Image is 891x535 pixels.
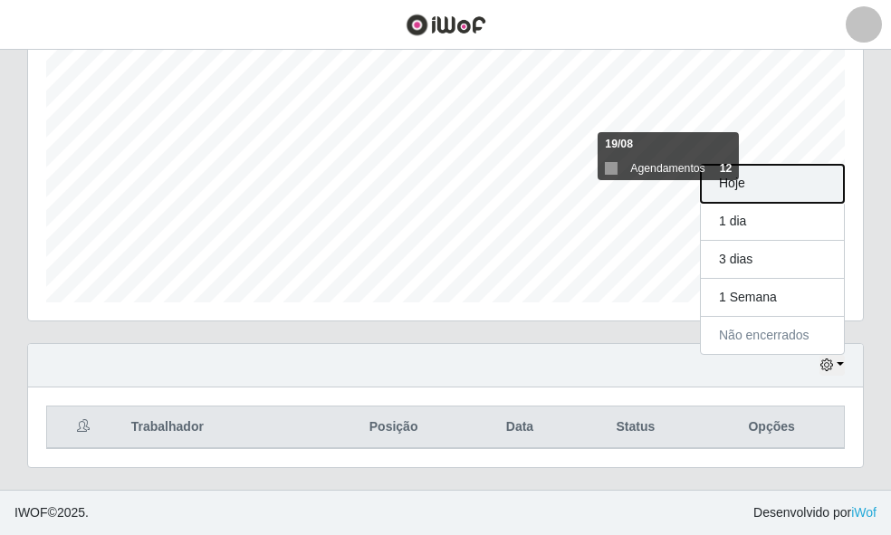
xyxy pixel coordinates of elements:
[699,406,844,449] th: Opções
[701,317,844,354] button: Não encerrados
[851,505,877,520] a: iWof
[753,503,877,522] span: Desenvolvido por
[14,505,48,520] span: IWOF
[701,203,844,241] button: 1 dia
[571,406,699,449] th: Status
[120,406,320,449] th: Trabalhador
[406,14,486,36] img: CoreUI Logo
[701,241,844,279] button: 3 dias
[468,406,572,449] th: Data
[701,279,844,317] button: 1 Semana
[320,406,468,449] th: Posição
[14,503,89,522] span: © 2025 .
[701,165,844,203] button: Hoje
